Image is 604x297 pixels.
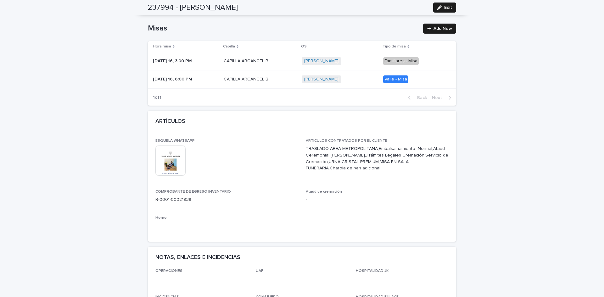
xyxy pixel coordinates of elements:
tr: [DATE] 16, 3:00 PM[DATE] 16, 3:00 PM CAPILLA ARCANGEL BCAPILLA ARCANGEL B [PERSON_NAME] Familiare... [148,52,456,70]
p: - [155,223,298,229]
p: R-0001-00021938 [155,196,298,203]
button: Edit [433,3,456,13]
p: Tipo de misa [383,43,406,50]
span: Back [413,96,427,100]
p: CAPILLA ARCANGEL B [224,57,270,64]
span: ESQUELA WHATSAPP [155,139,195,143]
span: ARTICULOS CONTRATADOS POR EL CLIENTE [306,139,387,143]
p: TRASLADO AREA METROPOLITANA,Embalsamamiento Normal,Ataúd Ceremonial [PERSON_NAME],,Trámites Legal... [306,146,449,172]
a: [PERSON_NAME] [304,58,338,64]
span: HOSPITALIDAD JK [356,269,389,273]
p: 1 of 1 [148,90,166,105]
h2: ARTÍCULOS [155,118,185,125]
a: [PERSON_NAME] [304,77,338,82]
p: - [306,196,449,203]
p: Hora misa [153,43,171,50]
p: CAPILLA ARCANGEL B [224,75,270,82]
div: Familiares - Misa [383,57,419,65]
span: Edit [444,5,452,10]
h2: 237994 - [PERSON_NAME] [148,3,238,12]
h1: Misas [148,24,419,33]
p: - [256,276,349,282]
tr: [DATE] 16, 6:00 PM[DATE] 16, 6:00 PM CAPILLA ARCANGEL BCAPILLA ARCANGEL B [PERSON_NAME] Valle - Misa [148,70,456,88]
div: Valle - Misa [383,75,408,83]
span: Add New [433,26,452,31]
button: Next [429,95,456,101]
span: Next [432,96,446,100]
span: COMPROBANTE DE EGRESO INVENTARIO [155,190,231,194]
p: OS [301,43,307,50]
p: [DATE] 16, 6:00 PM [153,75,193,82]
p: Capilla [223,43,235,50]
p: - [356,276,449,282]
span: Horno [155,216,167,220]
span: OPERACIONES [155,269,182,273]
span: Ataúd de cremación [306,190,342,194]
a: Add New [423,24,456,34]
h2: NOTAS, ENLACES E INCIDENCIAS [155,254,240,261]
p: - [155,276,248,282]
p: [DATE] 16, 3:00 PM [153,57,193,64]
button: Back [403,95,429,101]
span: UAF [256,269,263,273]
